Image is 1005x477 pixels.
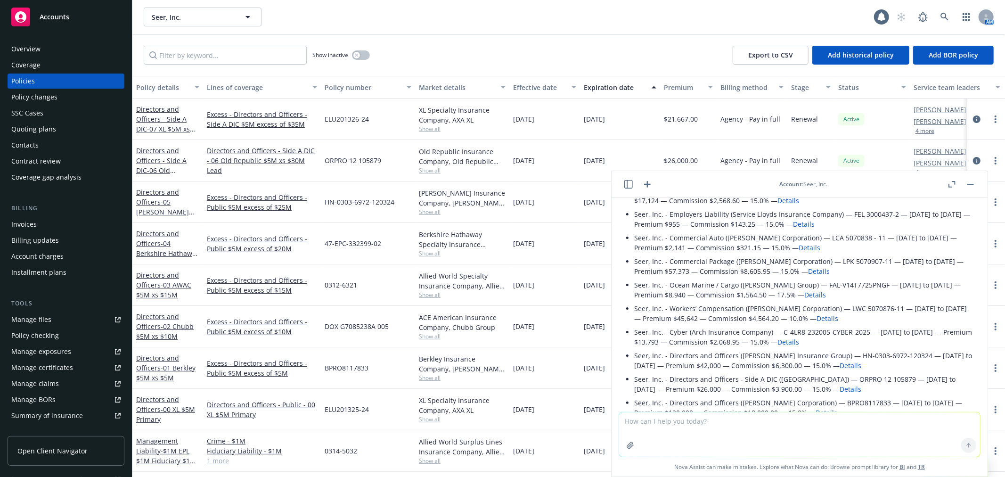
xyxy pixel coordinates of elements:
div: Policy checking [11,328,59,343]
div: Policy changes [11,90,57,105]
span: Active [842,115,861,123]
a: SSC Cases [8,106,124,121]
div: Installment plans [11,265,66,280]
a: Switch app [957,8,976,26]
a: Policy checking [8,328,124,343]
button: Status [834,76,910,99]
button: 4 more [915,128,934,134]
a: more [990,362,1001,374]
a: more [990,197,1001,208]
span: [DATE] [513,280,534,290]
a: Policies [8,74,124,89]
span: [DATE] [513,446,534,456]
a: Excess - Directors and Officers - Public $5M excess of $5M [207,358,317,378]
span: [DATE] [584,404,605,414]
div: Manage files [11,312,51,327]
a: Details [793,220,815,229]
div: Manage exposures [11,344,71,359]
div: Coverage [11,58,41,73]
span: [DATE] [513,197,534,207]
span: [DATE] [584,114,605,124]
div: Lines of coverage [207,82,307,92]
a: Search [935,8,954,26]
span: HN-0303-6972-120324 [325,197,394,207]
span: [DATE] [584,446,605,456]
span: Add historical policy [828,50,894,59]
div: Berkley Insurance Company, [PERSON_NAME] Corporation [419,354,506,374]
span: Show all [419,249,506,257]
span: 0314-5032 [325,446,357,456]
a: Details [808,267,830,276]
span: [DATE] [513,321,534,331]
li: Seer, Inc. - Commercial Auto ([PERSON_NAME] Corporation) — LCA 5070838 - 11 — [DATE] to [DATE] — ... [634,231,972,255]
span: Renewal [791,114,818,124]
span: Renewal [791,156,818,165]
div: Billing [8,204,124,213]
span: 47-EPC-332399-02 [325,238,381,248]
span: - $1M EPL $1M Fiduciary $1M Crime [136,446,196,475]
span: [DATE] [513,238,534,248]
a: BI [899,463,905,471]
a: Manage claims [8,376,124,391]
a: Details [816,408,837,417]
a: Excess - Directors and Officers - Public $5M excess of $15M [207,275,317,295]
span: Seer, Inc. [152,12,233,22]
a: Directors and Officers [136,354,196,382]
span: ELU201325-24 [325,404,369,414]
a: Details [817,314,838,323]
div: Old Republic Insurance Company, Old Republic General Insurance Group [419,147,506,166]
li: Seer, Inc. - Commercial Package ([PERSON_NAME] Corporation) — LPK 5070907-11 — [DATE] to [DATE] —... [634,255,972,278]
span: Account [779,180,802,188]
span: Active [842,156,861,165]
a: Billing updates [8,233,124,248]
a: Policy AI ingestions [8,424,124,439]
a: Manage BORs [8,392,124,407]
a: Policy changes [8,90,124,105]
li: Seer, Inc. - Workers’ Compensation ([PERSON_NAME] Corporation) — LWC 5070876-11 — [DATE] to [DATE... [634,302,972,325]
a: Excess - Directors and Officers - Public $5M excess of $10M [207,317,317,337]
span: Add BOR policy [929,50,978,59]
a: Accounts [8,4,124,30]
a: [PERSON_NAME] [914,146,966,156]
a: Excess - Directors and Officers - Side A DIC $5M excess of $35M [207,109,317,129]
li: Seer, Inc. - Directors and Officers ([PERSON_NAME] Insurance Group) — HN-0303-6972-120324 — [DATE... [634,349,972,372]
span: [DATE] [584,363,605,373]
span: Agency - Pay in full [720,156,780,165]
span: - 02 Chubb $5M xs $10M [136,322,194,341]
button: Lines of coverage [203,76,321,99]
a: Directors and Officers - Side A DIC [136,105,190,143]
a: Manage certificates [8,360,124,375]
span: [DATE] [513,363,534,373]
span: Nova Assist can make mistakes. Explore what Nova can do: Browse prompt library for and [615,457,984,477]
a: Quoting plans [8,122,124,137]
span: - 07 XL $5M xs $35M Excess [136,124,195,143]
a: [PERSON_NAME] [914,158,966,168]
li: Seer, Inc. - Employers Liability (Service Lloyds Insurance Company) — FEL 3000437-2 — [DATE] to [... [634,207,972,231]
div: Policy AI ingestions [11,424,72,439]
li: Seer, Inc. - Cyber (Arch Insurance Company) — C-4LR8-232005-CYBER-2025 — [DATE] to [DATE] — Premi... [634,325,972,349]
div: SSC Cases [11,106,43,121]
button: 4 more [915,170,934,175]
div: Overview [11,41,41,57]
div: Policy number [325,82,401,92]
li: Seer, Inc. - Ocean Marine / Cargo ([PERSON_NAME] Group) — FAL-V14T7725PNGF — [DATE] to [DATE] — P... [634,278,972,302]
a: Management Liability [136,436,196,475]
span: ELU201326-24 [325,114,369,124]
div: Summary of insurance [11,408,83,423]
a: circleInformation [971,155,982,166]
div: Coverage gap analysis [11,170,82,185]
div: Market details [419,82,495,92]
div: XL Specialty Insurance Company, AXA XL [419,105,506,125]
a: Directors and Officers [136,312,194,341]
a: Invoices [8,217,124,232]
div: Invoices [11,217,37,232]
span: Show all [419,291,506,299]
div: [PERSON_NAME] Insurance Company, [PERSON_NAME] Insurance Group [419,188,506,208]
button: Premium [660,76,717,99]
span: DOX G7085238A 005 [325,321,389,331]
a: Coverage gap analysis [8,170,124,185]
span: Accounts [40,13,69,21]
button: Export to CSV [733,46,809,65]
div: Manage claims [11,376,59,391]
div: Policy details [136,82,189,92]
